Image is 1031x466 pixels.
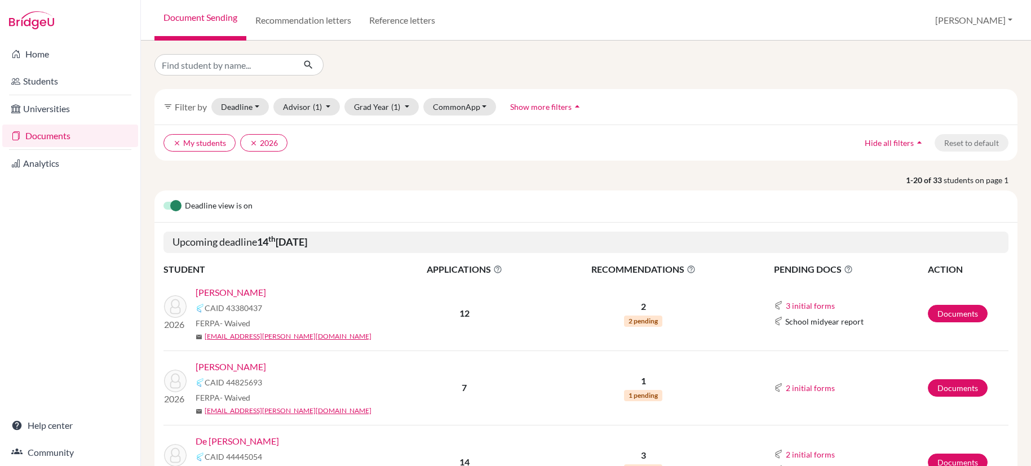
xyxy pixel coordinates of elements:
[2,441,138,464] a: Community
[196,304,205,313] img: Common App logo
[785,448,835,461] button: 2 initial forms
[205,376,262,388] span: CAID 44825693
[774,263,927,276] span: PENDING DOCS
[257,236,307,248] b: 14 [DATE]
[501,98,592,116] button: Show more filtersarrow_drop_up
[250,139,258,147] i: clear
[572,101,583,112] i: arrow_drop_up
[196,317,250,329] span: FERPA
[173,139,181,147] i: clear
[624,390,662,401] span: 1 pending
[164,370,187,392] img: Collier, Ava
[935,134,1008,152] button: Reset to default
[459,308,470,318] b: 12
[196,378,205,387] img: Common App logo
[175,101,207,112] span: Filter by
[928,379,988,397] a: Documents
[540,449,746,462] p: 3
[774,383,783,392] img: Common App logo
[196,408,202,415] span: mail
[344,98,419,116] button: Grad Year(1)
[2,43,138,65] a: Home
[785,381,835,394] button: 2 initial forms
[624,316,662,327] span: 2 pending
[2,414,138,437] a: Help center
[205,302,262,314] span: CAID 43380437
[196,452,205,461] img: Common App logo
[785,299,835,312] button: 3 initial forms
[510,102,572,112] span: Show more filters
[774,301,783,310] img: Common App logo
[390,263,539,276] span: APPLICATIONS
[540,263,746,276] span: RECOMMENDATIONS
[2,97,138,120] a: Universities
[774,317,783,326] img: Common App logo
[462,382,467,393] b: 7
[774,450,783,459] img: Common App logo
[164,295,187,318] img: Boodoo, Salma
[196,360,266,374] a: [PERSON_NAME]
[865,138,914,148] span: Hide all filters
[240,134,287,152] button: clear2026
[211,98,269,116] button: Deadline
[914,137,925,148] i: arrow_drop_up
[9,11,54,29] img: Bridge-U
[906,174,944,186] strong: 1-20 of 33
[540,300,746,313] p: 2
[423,98,497,116] button: CommonApp
[196,392,250,403] span: FERPA
[273,98,340,116] button: Advisor(1)
[154,54,294,76] input: Find student by name...
[927,262,1008,277] th: ACTION
[196,286,266,299] a: [PERSON_NAME]
[785,316,864,327] span: School midyear report
[2,125,138,147] a: Documents
[540,374,746,388] p: 1
[2,152,138,175] a: Analytics
[930,10,1017,31] button: [PERSON_NAME]
[944,174,1017,186] span: students on page 1
[391,102,400,112] span: (1)
[205,331,371,341] a: [EMAIL_ADDRESS][PERSON_NAME][DOMAIN_NAME]
[268,234,276,243] sup: th
[220,318,250,328] span: - Waived
[205,406,371,416] a: [EMAIL_ADDRESS][PERSON_NAME][DOMAIN_NAME]
[185,199,253,213] span: Deadline view is on
[163,232,1008,253] h5: Upcoming deadline
[205,451,262,463] span: CAID 44445054
[196,434,279,448] a: De [PERSON_NAME]
[928,305,988,322] a: Documents
[164,318,187,331] p: 2026
[164,392,187,406] p: 2026
[163,262,389,277] th: STUDENT
[163,134,236,152] button: clearMy students
[2,70,138,92] a: Students
[163,102,172,111] i: filter_list
[196,334,202,340] span: mail
[855,134,935,152] button: Hide all filtersarrow_drop_up
[220,393,250,402] span: - Waived
[313,102,322,112] span: (1)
